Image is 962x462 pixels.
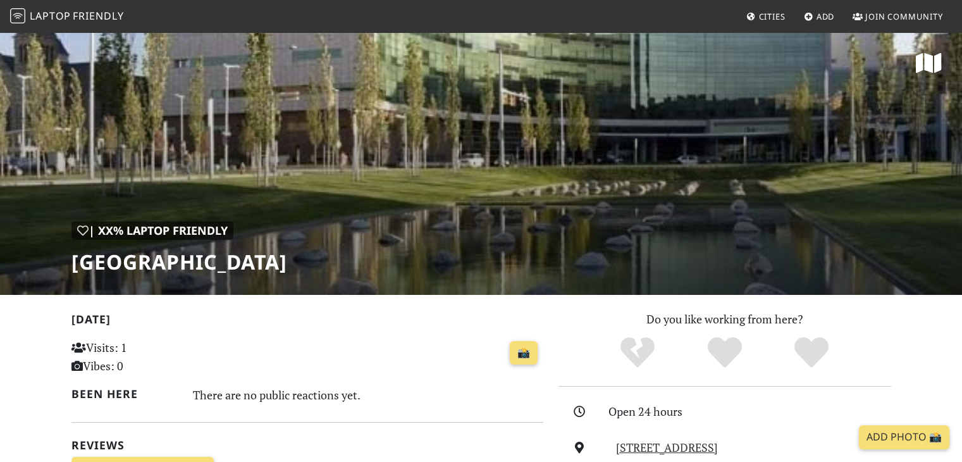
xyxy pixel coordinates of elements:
[71,250,287,274] h1: [GEOGRAPHIC_DATA]
[681,335,768,370] div: Yes
[558,310,891,328] p: Do you like working from here?
[10,6,124,28] a: LaptopFriendly LaptopFriendly
[759,11,786,22] span: Cities
[616,440,718,455] a: [STREET_ADDRESS]
[71,313,543,331] h2: [DATE]
[741,5,791,28] a: Cities
[817,11,835,22] span: Add
[71,439,543,452] h2: Reviews
[71,222,233,240] div: | XX% Laptop Friendly
[30,9,71,23] span: Laptop
[799,5,840,28] a: Add
[594,335,681,370] div: No
[768,335,855,370] div: Definitely!
[859,425,949,449] a: Add Photo 📸
[193,385,543,405] div: There are no public reactions yet.
[73,9,123,23] span: Friendly
[848,5,948,28] a: Join Community
[865,11,943,22] span: Join Community
[608,403,898,421] div: Open 24 hours
[510,341,538,365] a: 📸
[71,387,178,401] h2: Been here
[71,339,219,375] p: Visits: 1 Vibes: 0
[10,8,25,23] img: LaptopFriendly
